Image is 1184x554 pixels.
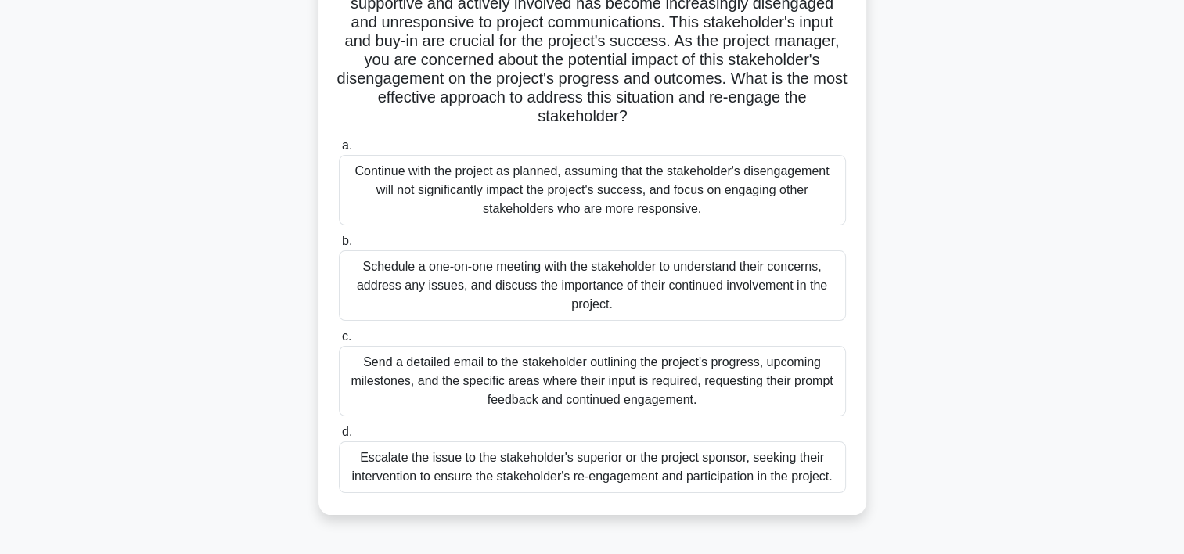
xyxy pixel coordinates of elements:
[339,441,846,493] div: Escalate the issue to the stakeholder's superior or the project sponsor, seeking their interventi...
[342,234,352,247] span: b.
[342,138,352,152] span: a.
[339,250,846,321] div: Schedule a one-on-one meeting with the stakeholder to understand their concerns, address any issu...
[342,329,351,343] span: c.
[339,346,846,416] div: Send a detailed email to the stakeholder outlining the project's progress, upcoming milestones, a...
[339,155,846,225] div: Continue with the project as planned, assuming that the stakeholder's disengagement will not sign...
[342,425,352,438] span: d.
